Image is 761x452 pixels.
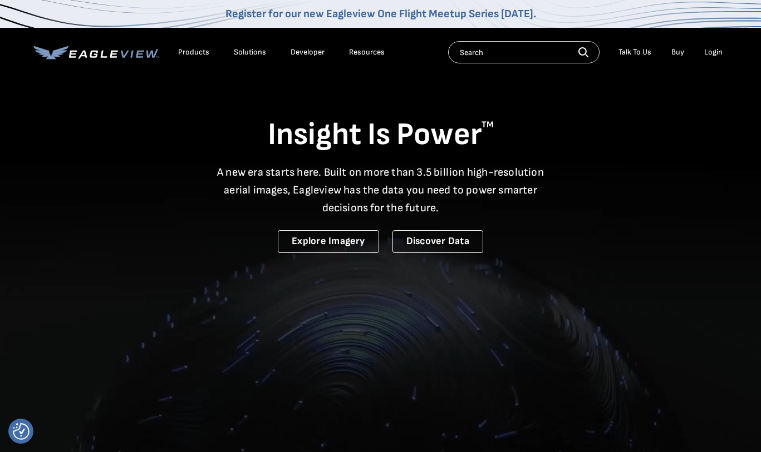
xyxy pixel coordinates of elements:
[392,230,483,253] a: Discover Data
[482,120,494,130] sup: TM
[178,47,209,57] div: Products
[210,163,551,217] p: A new era starts here. Built on more than 3.5 billion high-resolution aerial images, Eagleview ha...
[448,41,600,63] input: Search
[13,423,30,440] button: Consent Preferences
[278,230,379,253] a: Explore Imagery
[704,47,723,57] div: Login
[291,47,325,57] a: Developer
[618,47,651,57] div: Talk To Us
[234,47,266,57] div: Solutions
[13,423,30,440] img: Revisit consent button
[33,116,728,155] h1: Insight Is Power
[225,7,536,21] a: Register for our new Eagleview One Flight Meetup Series [DATE].
[671,47,684,57] a: Buy
[349,47,385,57] div: Resources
